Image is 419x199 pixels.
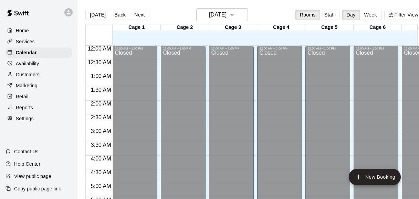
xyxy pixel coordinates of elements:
div: Cage 5 [305,24,354,31]
a: Customers [6,69,72,80]
div: Cage 6 [354,24,402,31]
button: Week [360,10,381,20]
div: 12:00 AM – 1:00 PM [115,47,155,50]
div: 12:00 AM – 1:00 PM [211,47,252,50]
button: add [349,169,401,185]
a: Home [6,25,72,36]
div: 12:00 AM – 1:00 PM [163,47,203,50]
span: 1:00 AM [89,73,113,79]
div: Cage 1 [113,24,161,31]
a: Services [6,36,72,47]
p: Contact Us [14,148,39,155]
span: 1:30 AM [89,87,113,93]
a: Settings [6,113,72,124]
h6: [DATE] [209,10,227,20]
p: Services [16,38,35,45]
a: Reports [6,102,72,113]
button: [DATE] [85,10,110,20]
p: Marketing [16,82,38,89]
p: Retail [16,93,29,100]
span: 12:30 AM [86,59,113,65]
div: Cage 4 [257,24,305,31]
span: 12:00 AM [86,46,113,52]
span: 3:30 AM [89,142,113,148]
div: 12:00 AM – 1:00 PM [356,47,396,50]
p: Copy public page link [14,185,61,192]
p: Availability [16,60,39,67]
a: Calendar [6,47,72,58]
p: Home [16,27,29,34]
button: Day [342,10,360,20]
p: Customers [16,71,40,78]
span: 4:30 AM [89,169,113,175]
span: 2:00 AM [89,101,113,107]
a: Marketing [6,80,72,91]
button: Staff [320,10,339,20]
span: 2:30 AM [89,114,113,120]
button: [DATE] [196,8,248,21]
button: Back [110,10,130,20]
p: View public page [14,173,51,180]
a: Availability [6,58,72,69]
div: 12:00 AM – 1:00 PM [259,47,300,50]
div: 12:00 AM – 1:00 PM [307,47,348,50]
div: Cage 3 [209,24,257,31]
a: Retail [6,91,72,102]
span: 3:00 AM [89,128,113,134]
button: Next [130,10,149,20]
p: Calendar [16,49,37,56]
span: 4:00 AM [89,156,113,162]
p: Reports [16,104,33,111]
button: Rooms [295,10,320,20]
span: 5:00 AM [89,183,113,189]
div: Cage 2 [161,24,209,31]
p: Help Center [14,161,40,167]
p: Settings [16,115,34,122]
